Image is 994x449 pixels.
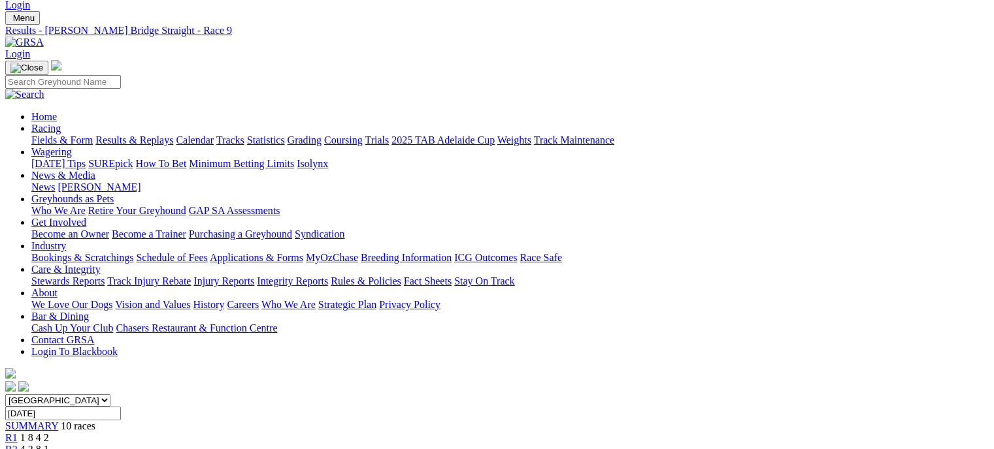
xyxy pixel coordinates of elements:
[31,111,57,122] a: Home
[31,275,105,286] a: Stewards Reports
[31,346,118,357] a: Login To Blackbook
[31,322,113,333] a: Cash Up Your Club
[31,123,61,134] a: Racing
[31,205,86,216] a: Who We Are
[31,181,989,193] div: News & Media
[497,134,531,146] a: Weights
[31,299,112,310] a: We Love Our Dogs
[31,228,109,240] a: Become an Owner
[5,89,44,101] img: Search
[210,252,303,263] a: Applications & Forms
[297,158,328,169] a: Isolynx
[520,252,561,263] a: Race Safe
[189,205,280,216] a: GAP SA Assessments
[5,420,58,431] a: SUMMARY
[88,205,186,216] a: Retire Your Greyhound
[95,134,173,146] a: Results & Replays
[31,134,989,146] div: Racing
[534,134,614,146] a: Track Maintenance
[31,322,989,334] div: Bar & Dining
[5,381,16,392] img: facebook.svg
[5,432,18,443] a: R1
[61,420,95,431] span: 10 races
[31,334,94,345] a: Contact GRSA
[404,275,452,286] a: Fact Sheets
[88,158,133,169] a: SUREpick
[31,158,989,170] div: Wagering
[31,240,66,251] a: Industry
[5,48,30,59] a: Login
[31,311,89,322] a: Bar & Dining
[107,275,191,286] a: Track Injury Rebate
[454,275,514,286] a: Stay On Track
[58,181,141,193] a: [PERSON_NAME]
[5,37,44,48] img: GRSA
[306,252,358,263] a: MyOzChase
[13,13,35,23] span: Menu
[20,432,49,443] span: 1 8 4 2
[31,275,989,287] div: Care & Integrity
[5,75,121,89] input: Search
[31,146,72,157] a: Wagering
[31,217,86,228] a: Get Involved
[31,158,86,169] a: [DATE] Tips
[257,275,328,286] a: Integrity Reports
[189,158,294,169] a: Minimum Betting Limits
[295,228,344,240] a: Syndication
[193,299,224,310] a: History
[115,299,190,310] a: Vision and Values
[31,228,989,240] div: Get Involved
[361,252,452,263] a: Breeding Information
[324,134,363,146] a: Coursing
[10,63,43,73] img: Close
[31,252,133,263] a: Bookings & Scratchings
[31,134,93,146] a: Fields & Form
[112,228,186,240] a: Become a Trainer
[31,193,114,204] a: Greyhounds as Pets
[454,252,517,263] a: ICG Outcomes
[227,299,259,310] a: Careers
[31,181,55,193] a: News
[379,299,440,310] a: Privacy Policy
[31,287,58,298] a: About
[193,275,254,286] a: Injury Reports
[189,228,292,240] a: Purchasing a Greyhound
[31,252,989,264] div: Industry
[318,299,376,310] a: Strategic Plan
[391,134,495,146] a: 2025 TAB Adelaide Cup
[31,170,95,181] a: News & Media
[5,11,40,25] button: Toggle navigation
[31,299,989,311] div: About
[176,134,214,146] a: Calendar
[5,368,16,379] img: logo-grsa-white.png
[5,25,989,37] a: Results - [PERSON_NAME] Bridge Straight - Race 9
[136,158,187,169] a: How To Bet
[365,134,389,146] a: Trials
[31,264,101,275] a: Care & Integrity
[51,60,61,70] img: logo-grsa-white.png
[5,61,48,75] button: Toggle navigation
[288,134,322,146] a: Grading
[5,407,121,420] input: Select date
[261,299,316,310] a: Who We Are
[216,134,244,146] a: Tracks
[136,252,207,263] a: Schedule of Fees
[247,134,285,146] a: Statistics
[18,381,29,392] img: twitter.svg
[331,275,401,286] a: Rules & Policies
[31,205,989,217] div: Greyhounds as Pets
[116,322,277,333] a: Chasers Restaurant & Function Centre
